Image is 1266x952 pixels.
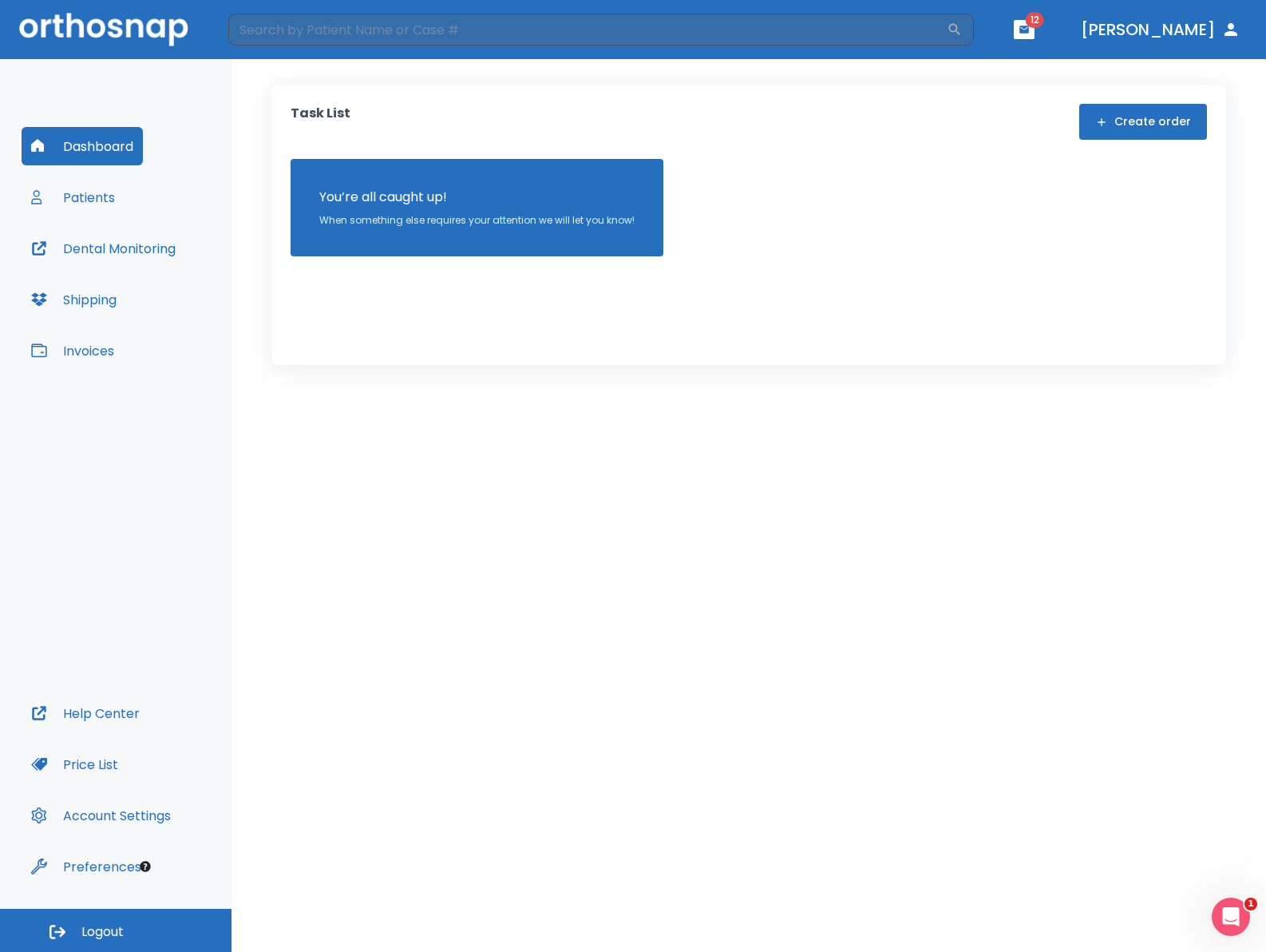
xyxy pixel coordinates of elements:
button: Shipping [22,280,126,319]
button: Preferences [22,847,151,886]
button: Dashboard [22,127,143,165]
input: Search by Patient Name or Case # [228,14,947,46]
p: When something else requires your attention we will let you know! [319,213,635,228]
span: 12 [1026,12,1044,28]
span: 1 [1244,898,1257,910]
button: Create order [1079,104,1207,140]
button: Price List [22,745,128,783]
button: Account Settings [22,796,180,835]
button: [PERSON_NAME] [1074,15,1247,44]
button: Invoices [22,331,124,370]
img: Orthosnap [19,13,188,46]
button: Patients [22,178,125,216]
button: Dental Monitoring [22,229,185,268]
iframe: Intercom live chat [1212,898,1250,936]
div: Tooltip anchor [138,859,152,874]
p: You’re all caught up! [319,188,635,207]
p: Task List [291,104,350,140]
button: Help Center [22,694,149,732]
span: Logout [81,923,124,941]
